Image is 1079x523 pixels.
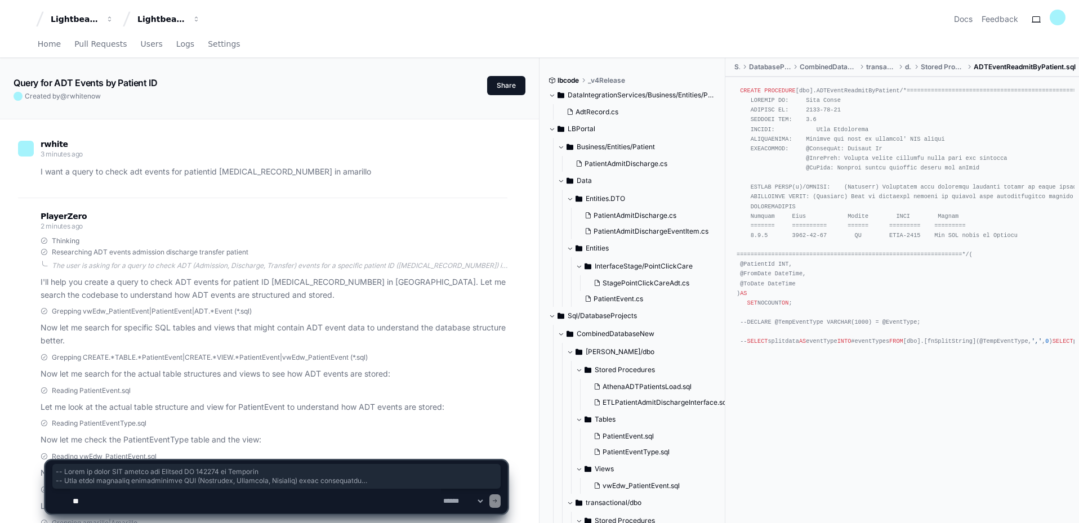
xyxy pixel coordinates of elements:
[558,172,717,190] button: Data
[567,239,717,257] button: Entities
[14,77,157,88] app-text-character-animate: Query for ADT Events by Patient ID
[549,86,717,104] button: DataIntegrationServices/Business/Entities/PointClickCare
[576,192,582,205] svg: Directory
[568,124,595,133] span: LBPortal
[52,353,368,362] span: Grepping CREATE.*TABLE.*PatientEvent|CREATE.*VIEW.*PatientEvent|vwEdw_PatientEvent (*.sql)
[799,338,806,345] span: AS
[740,87,761,94] span: CREATE
[133,9,205,29] button: Lightbeam Health Solutions
[594,211,676,220] span: PatientAdmitDischarge.cs
[576,410,735,428] button: Tables
[549,120,717,138] button: LBPortal
[580,223,710,239] button: PatientAdmitDischargeEventItem.cs
[567,174,573,187] svg: Directory
[594,227,708,236] span: PatientAdmitDischargeEventItem.cs
[749,62,791,71] span: DatabaseProjects
[41,150,83,158] span: 3 minutes ago
[921,62,965,71] span: Stored Procedures
[176,32,194,57] a: Logs
[46,9,118,29] button: Lightbeam Health
[567,140,573,154] svg: Directory
[782,300,788,306] span: ON
[41,276,507,302] p: I'll help you create a query to check ADT events for patient ID [MEDICAL_RECORD_NUMBER] in [GEOGR...
[586,194,625,203] span: Entities.DTO
[52,307,252,316] span: Grepping vwEdw_PatientEvent|PatientEvent|ADT.*Event (*.sql)
[1032,338,1042,345] span: ','
[589,428,728,444] button: PatientEvent.sql
[576,257,717,275] button: InterfaceStage/PointClickCare
[954,14,973,25] a: Docs
[1053,338,1073,345] span: SELECT
[734,62,740,71] span: Sql
[577,176,592,185] span: Data
[208,41,240,47] span: Settings
[737,86,1068,346] div: [dbo].ADTEventReadmitByPatient ( @PatientId INT, @FromDate DateTime, @ToDate DateTime ) NOCOUNT ;...
[568,91,717,100] span: DataIntegrationServices/Business/Entities/PointClickCare
[558,138,717,156] button: Business/Entities/Patient
[764,87,795,94] span: PROCEDURE
[595,365,655,374] span: Stored Procedures
[74,32,127,57] a: Pull Requests
[740,290,747,297] span: AS
[41,433,507,446] p: Now let me check the PatientEventType table and the view:
[558,122,564,136] svg: Directory
[549,307,717,325] button: Sql/DatabaseProjects
[141,41,163,47] span: Users
[577,142,655,151] span: Business/Entities/Patient
[568,311,637,320] span: Sql/DatabaseProjects
[558,325,726,343] button: CombinedDatabaseNew
[589,275,710,291] button: StagePointClickCareAdt.cs
[137,14,186,25] div: Lightbeam Health Solutions
[52,261,507,270] div: The user is asking for a query to check ADT (Admission, Discharge, Transfer) events for a specifi...
[576,345,582,359] svg: Directory
[974,62,1076,71] span: ADTEventReadmitByPatient.sql
[595,262,693,271] span: InterfaceStage/PointClickCare
[558,88,564,102] svg: Directory
[567,190,717,208] button: Entities.DTO
[558,76,579,85] span: lbcode
[1045,338,1049,345] span: 0
[603,382,692,391] span: AthenaADTPatientsLoad.sql
[603,432,654,441] span: PatientEvent.sql
[52,236,79,245] span: Thinking
[982,14,1018,25] button: Feedback
[52,248,248,257] span: Researching ADT events admission discharge transfer patient
[585,363,591,377] svg: Directory
[595,415,616,424] span: Tables
[603,398,728,407] span: ETLPatientAdmitDischargeInterface.sql
[74,41,127,47] span: Pull Requests
[866,62,896,71] span: transactional
[41,368,507,381] p: Now let me search for the actual table structures and views to see how ADT events are stored:
[67,92,87,100] span: rwhite
[41,213,87,220] span: PlayerZero
[580,291,710,307] button: PatientEvent.cs
[603,279,689,288] span: StagePointClickCareAdt.cs
[52,386,131,395] span: Reading PatientEvent.sql
[208,32,240,57] a: Settings
[576,361,735,379] button: Stored Procedures
[87,92,101,100] span: now
[905,62,912,71] span: dbo
[588,76,625,85] span: _v4Release
[586,347,654,356] span: [PERSON_NAME]/dbo
[41,166,507,178] p: I want a query to check adt events for patientid [MEDICAL_RECORD_NUMBER] in amarillo
[52,419,146,428] span: Reading PatientEventType.sql
[585,260,591,273] svg: Directory
[580,208,710,223] button: PatientAdmitDischarge.cs
[589,395,728,410] button: ETLPatientAdmitDischargeInterface.sql
[576,242,582,255] svg: Directory
[38,41,61,47] span: Home
[562,104,710,120] button: AdtRecord.cs
[141,32,163,57] a: Users
[585,159,667,168] span: PatientAdmitDischarge.cs
[589,379,728,395] button: AthenaADTPatientsLoad.sql
[837,338,851,345] span: INTO
[571,156,710,172] button: PatientAdmitDischarge.cs
[594,294,643,303] span: PatientEvent.cs
[41,321,507,347] p: Now let me search for specific SQL tables and views that might contain ADT event data to understa...
[25,92,101,101] span: Created by
[567,327,573,341] svg: Directory
[800,62,857,71] span: CombinedDatabaseNew
[586,244,609,253] span: Entities
[51,14,99,25] div: Lightbeam Health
